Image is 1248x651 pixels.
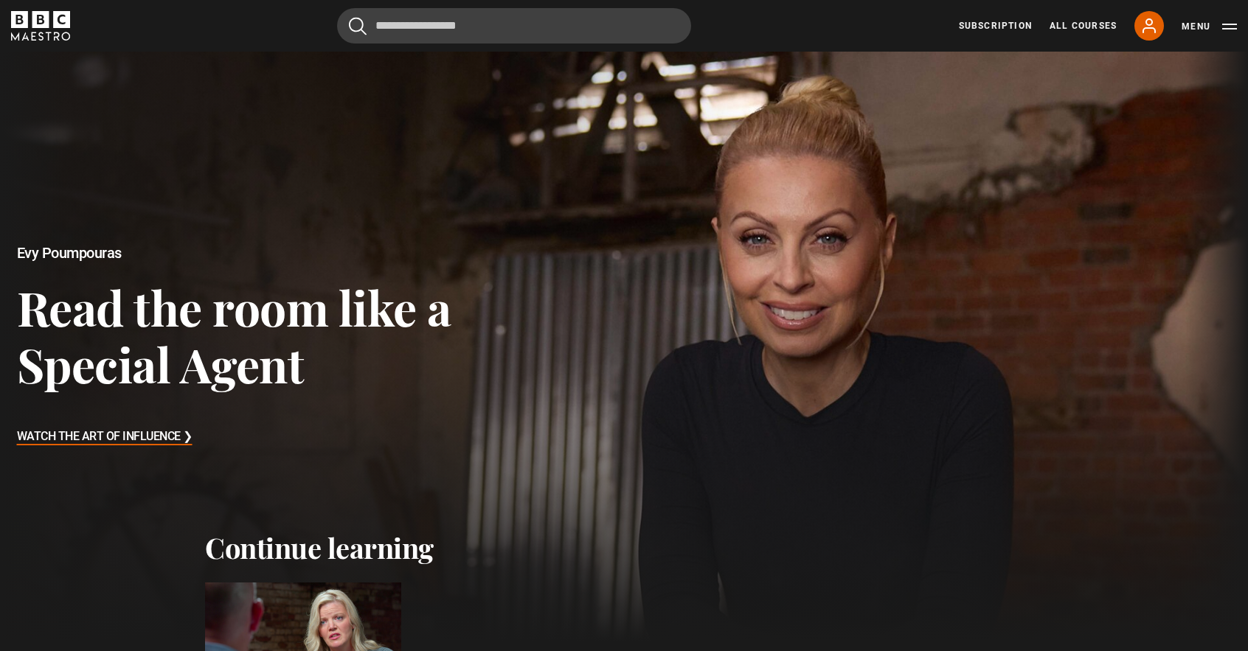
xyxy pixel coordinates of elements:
h2: Evy Poumpouras [17,245,499,262]
svg: BBC Maestro [11,11,70,41]
input: Search [337,8,691,43]
button: Submit the search query [349,17,367,35]
h3: Watch The Art of Influence ❯ [17,426,193,448]
button: Toggle navigation [1182,19,1237,34]
a: All Courses [1050,19,1117,32]
h3: Read the room like a Special Agent [17,279,499,393]
h2: Continue learning [205,531,1043,565]
a: Subscription [959,19,1032,32]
